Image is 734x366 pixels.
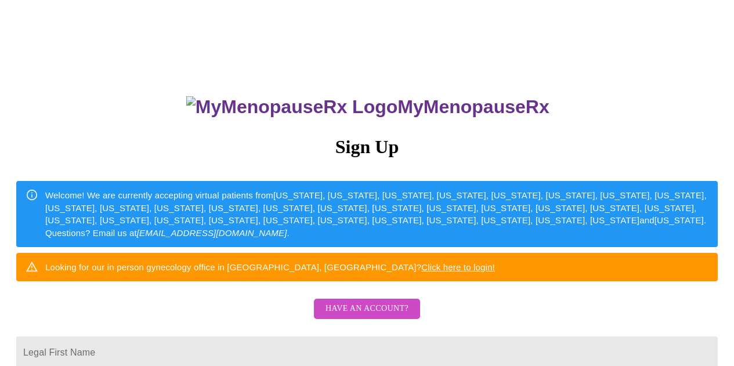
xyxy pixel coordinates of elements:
[326,302,408,316] span: Have an account?
[16,136,718,158] h3: Sign Up
[311,311,423,321] a: Have an account?
[186,96,397,118] img: MyMenopauseRx Logo
[421,262,495,272] a: Click here to login!
[137,228,287,238] em: [EMAIL_ADDRESS][DOMAIN_NAME]
[18,96,718,118] h3: MyMenopauseRx
[314,299,420,319] button: Have an account?
[45,184,708,244] div: Welcome! We are currently accepting virtual patients from [US_STATE], [US_STATE], [US_STATE], [US...
[45,256,495,278] div: Looking for our in person gynecology office in [GEOGRAPHIC_DATA], [GEOGRAPHIC_DATA]?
